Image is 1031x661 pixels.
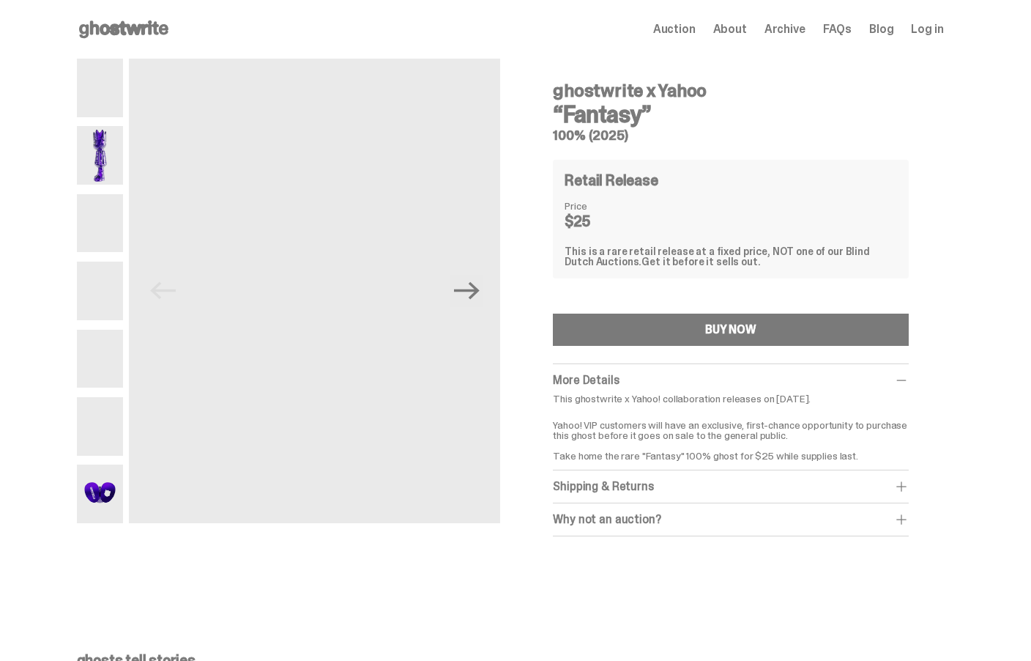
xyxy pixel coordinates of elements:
h3: “Fantasy” [553,103,908,126]
a: Log in [911,23,943,35]
dt: Price [565,201,638,211]
div: Shipping & Returns [553,479,908,494]
div: BUY NOW [705,324,756,336]
button: BUY NOW [553,314,908,346]
h4: ghostwrite x Yahoo [553,82,908,100]
a: Archive [764,23,805,35]
h4: Retail Release [565,173,658,188]
img: Yahoo-HG---7.png [77,465,124,523]
div: Why not an auction? [553,512,908,527]
a: Blog [869,23,893,35]
p: Yahoo! VIP customers will have an exclusive, first-chance opportunity to purchase this ghost befo... [553,410,908,461]
button: Next [450,275,483,307]
h5: 100% (2025) [553,129,908,142]
a: About [713,23,747,35]
span: Get it before it sells out. [641,255,760,268]
p: This ghostwrite x Yahoo! collaboration releases on [DATE]. [553,394,908,404]
dd: $25 [565,214,638,229]
a: FAQs [823,23,852,35]
img: Yahoo-HG---2.png [77,126,124,185]
div: This is a rare retail release at a fixed price, NOT one of our Blind Dutch Auctions. [565,246,896,267]
a: Auction [653,23,696,35]
span: More Details [553,372,619,388]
